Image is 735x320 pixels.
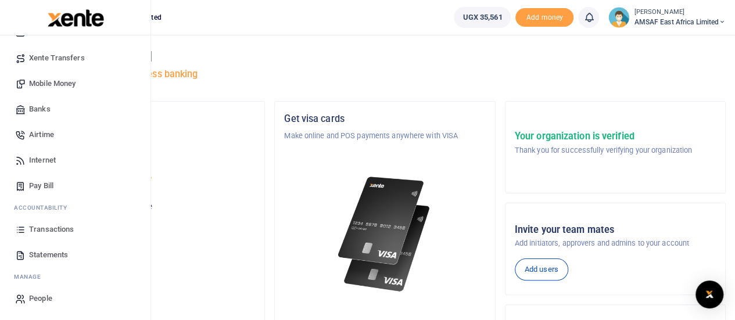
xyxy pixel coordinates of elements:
[695,281,723,308] div: Open Intercom Messenger
[9,148,141,173] a: Internet
[20,272,41,281] span: anage
[284,113,485,125] h5: Get visa cards
[29,180,53,192] span: Pay Bill
[54,113,255,125] h5: Organization
[515,145,692,156] p: Thank you for successfully verifying your organization
[284,130,485,142] p: Make online and POS payments anywhere with VISA
[29,78,76,89] span: Mobile Money
[515,224,716,236] h5: Invite your team mates
[9,268,141,286] li: M
[29,103,51,115] span: Banks
[608,7,629,28] img: profile-user
[29,52,85,64] span: Xente Transfers
[515,12,573,21] a: Add money
[29,154,56,166] span: Internet
[29,129,54,141] span: Airtime
[54,175,255,187] p: AMSAF East Africa Limited
[608,7,726,28] a: profile-user [PERSON_NAME] AMSAF East Africa Limited
[29,249,68,261] span: Statements
[46,13,104,21] a: logo-small logo-large logo-large
[9,122,141,148] a: Airtime
[9,71,141,96] a: Mobile Money
[634,17,726,27] span: AMSAF East Africa Limited
[9,45,141,71] a: Xente Transfers
[449,7,515,28] li: Wallet ballance
[515,238,716,249] p: Add initiators, approvers and admins to your account
[634,8,726,17] small: [PERSON_NAME]
[454,7,511,28] a: UGX 35,561
[9,96,141,122] a: Banks
[9,217,141,242] a: Transactions
[9,242,141,268] a: Statements
[54,215,255,227] h5: UGX 35,561
[54,201,255,213] p: Your current account balance
[29,293,52,304] span: People
[29,224,74,235] span: Transactions
[462,12,502,23] span: UGX 35,561
[54,158,255,170] h5: Account
[515,8,573,27] li: Toup your wallet
[54,130,255,142] p: Asili Farms Masindi Limited
[515,258,568,281] a: Add users
[44,69,726,80] h5: Welcome to better business banking
[9,199,141,217] li: Ac
[9,286,141,311] a: People
[9,173,141,199] a: Pay Bill
[48,9,104,27] img: logo-large
[515,8,573,27] span: Add money
[23,203,67,212] span: countability
[44,50,726,63] h4: Hello [PERSON_NAME]
[335,170,435,299] img: xente-_physical_cards.png
[515,131,692,142] h5: Your organization is verified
